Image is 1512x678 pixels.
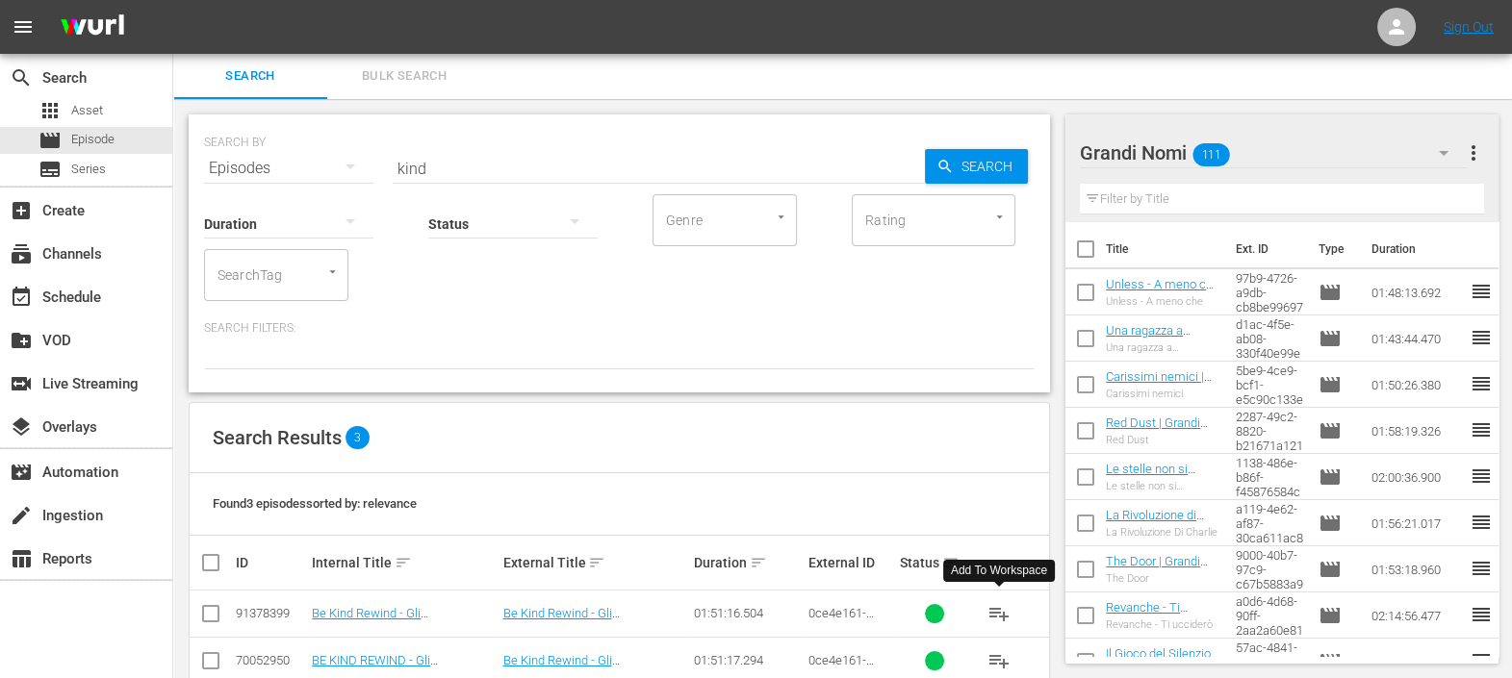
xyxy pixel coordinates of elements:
td: e92bf229-5be9-4ce9-bcf1-e5c90c133e4c [1228,362,1312,408]
a: Le stelle non si spengono a [GEOGRAPHIC_DATA] | Grandi Nomi (10') [1106,462,1219,519]
span: VOD [10,329,33,352]
span: menu [12,15,35,38]
td: a38558f2-1138-486e-b86f-f45876584cc5 [1228,454,1312,500]
span: Search [10,66,33,89]
span: Asset [71,101,103,120]
td: f8955d6a-97b9-4726-a9db-cb8be9969796 [1228,269,1312,315]
span: Series [38,158,62,181]
a: Red Dust | Grandi Nomi (10') [1106,415,1208,444]
span: playlist_add [987,649,1011,672]
div: Carissimi nemici [1106,388,1220,400]
div: Status [900,551,970,574]
span: Episode [1319,327,1342,350]
td: 01:53:18.960 [1364,546,1470,592]
div: Internal Title [312,551,497,574]
span: reorder [1470,557,1493,580]
span: Search [185,65,316,88]
td: 01:43:44.470 [1364,315,1470,362]
span: reorder [1470,326,1493,349]
span: Create [10,199,33,222]
span: sort [588,554,605,571]
div: 01:51:16.504 [694,606,803,620]
div: External ID [808,555,894,570]
div: 01:51:17.294 [694,653,803,667]
div: 70052950 [236,653,306,667]
th: Ext. ID [1224,222,1307,276]
a: The Door | Grandi Nomi (10') [1106,554,1208,583]
div: Revanche - Ti ucciderò [1106,618,1220,631]
a: La Rivoluzione di [PERSON_NAME] | Grandi Nomi (10') [1106,508,1204,551]
span: Episode [1319,373,1342,396]
span: Episode [1319,512,1342,535]
td: 02:14:56.477 [1364,592,1470,639]
a: Carissimi nemici | Grandi Nomi (10') [1106,369,1212,398]
td: e26a6c4a-d1ac-4f5e-ab08-330f40e99eb2 [1228,315,1312,362]
div: La Rivoluzione Di Charlie [1106,526,1220,539]
button: playlist_add [976,590,1022,637]
button: more_vert [1461,130,1484,176]
a: Sign Out [1444,19,1494,35]
td: e0596743-a0d6-4d68-90ff-2aa2a60e815a [1228,592,1312,639]
th: Duration [1360,222,1475,276]
div: Episodes [204,141,373,195]
div: ID [236,555,306,570]
span: reorder [1470,280,1493,303]
th: Type [1307,222,1360,276]
span: Episode [1319,604,1342,627]
td: 01:50:26.380 [1364,362,1470,408]
td: 01:56:21.017 [1364,500,1470,546]
span: Asset [38,99,62,122]
th: Title [1106,222,1224,276]
span: Episode [1319,419,1342,442]
span: reorder [1470,465,1493,488]
td: 853949b8-a119-4e62-af87-30ca611ac8ff [1228,500,1312,546]
a: Il Gioco del Silenzio | Grandi Nomi (10') [1106,646,1218,675]
div: The Door [1106,572,1220,585]
a: Be Kind Rewind - Gli acchiappafilm [502,606,619,635]
div: 91378399 [236,606,306,620]
span: reorder [1470,418,1493,441]
span: Series [71,160,106,179]
a: Revanche - Ti ucciderò | Grandi Nomi (10') [1106,600,1197,643]
span: Episode [71,130,115,149]
span: Live Streaming [10,372,33,395]
span: Episode [1319,558,1342,581]
span: sort [395,554,412,571]
button: Open [772,208,790,226]
span: 3 [346,426,370,449]
span: sort [942,554,960,571]
div: Grandi Nomi [1080,126,1467,180]
div: Le stelle non si spengono a [GEOGRAPHIC_DATA] [1106,480,1220,492]
a: Una ragazza a [GEOGRAPHIC_DATA] | Grandi Nomi (10') [1106,323,1219,366]
span: Search [954,149,1028,184]
p: Search Filters: [204,320,1035,337]
span: Ingestion [10,504,33,527]
div: Unless - A meno che [1106,295,1220,308]
button: Open [990,208,1009,226]
span: playlist_add [987,602,1011,625]
span: Overlays [10,415,33,439]
span: Bulk Search [339,65,470,88]
td: 2a4d9c5f-2287-49c2-8820-b21671a121f0 [1228,408,1312,454]
button: Search [925,149,1028,184]
div: Una ragazza a [GEOGRAPHIC_DATA] [1106,341,1220,354]
div: External Title [502,551,687,574]
span: reorder [1470,372,1493,395]
span: Reports [10,547,33,570]
span: sort [750,554,767,571]
td: 01:58:19.326 [1364,408,1470,454]
span: Channels [10,242,33,265]
span: Schedule [10,286,33,309]
img: ans4CAIJ8jUAAAAAAAAAAAAAAAAAAAAAAAAgQb4GAAAAAAAAAAAAAAAAAAAAAAAAJMjXAAAAAAAAAAAAAAAAAAAAAAAAgAT5G... [46,5,139,50]
div: Duration [694,551,803,574]
span: Episode [1319,465,1342,489]
span: more_vert [1461,141,1484,164]
span: 0ce4e161-037b-4fea-88f1-8f82d377fa83 [808,606,884,664]
span: Episode [38,129,62,152]
div: Add To Workspace [951,563,1047,579]
span: reorder [1470,603,1493,626]
span: Search Results [213,426,342,449]
div: Red Dust [1106,434,1220,446]
span: Found 3 episodes sorted by: relevance [213,496,417,511]
td: 02:00:36.900 [1364,454,1470,500]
